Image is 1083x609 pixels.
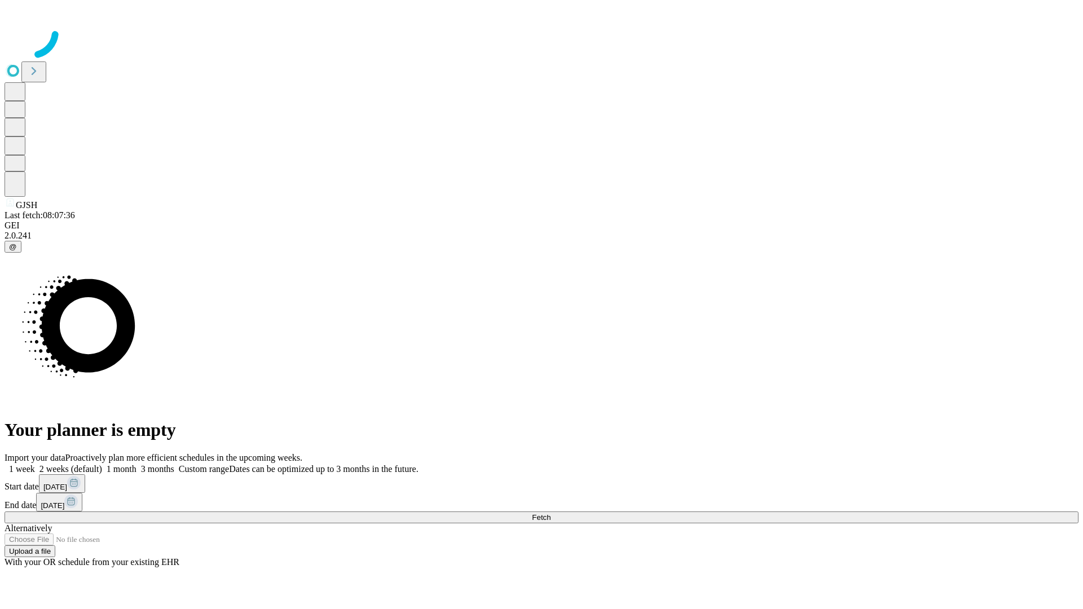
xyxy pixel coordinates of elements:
[36,493,82,511] button: [DATE]
[5,241,21,253] button: @
[5,231,1078,241] div: 2.0.241
[5,453,65,462] span: Import your data
[9,242,17,251] span: @
[5,220,1078,231] div: GEI
[65,453,302,462] span: Proactively plan more efficient schedules in the upcoming weeks.
[5,493,1078,511] div: End date
[9,464,35,474] span: 1 week
[532,513,551,522] span: Fetch
[5,545,55,557] button: Upload a file
[16,200,37,210] span: GJSH
[179,464,229,474] span: Custom range
[5,523,52,533] span: Alternatively
[5,420,1078,440] h1: Your planner is empty
[39,464,102,474] span: 2 weeks (default)
[141,464,174,474] span: 3 months
[41,501,64,510] span: [DATE]
[5,474,1078,493] div: Start date
[39,474,85,493] button: [DATE]
[107,464,137,474] span: 1 month
[5,511,1078,523] button: Fetch
[229,464,418,474] span: Dates can be optimized up to 3 months in the future.
[5,557,179,567] span: With your OR schedule from your existing EHR
[5,210,75,220] span: Last fetch: 08:07:36
[43,483,67,491] span: [DATE]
